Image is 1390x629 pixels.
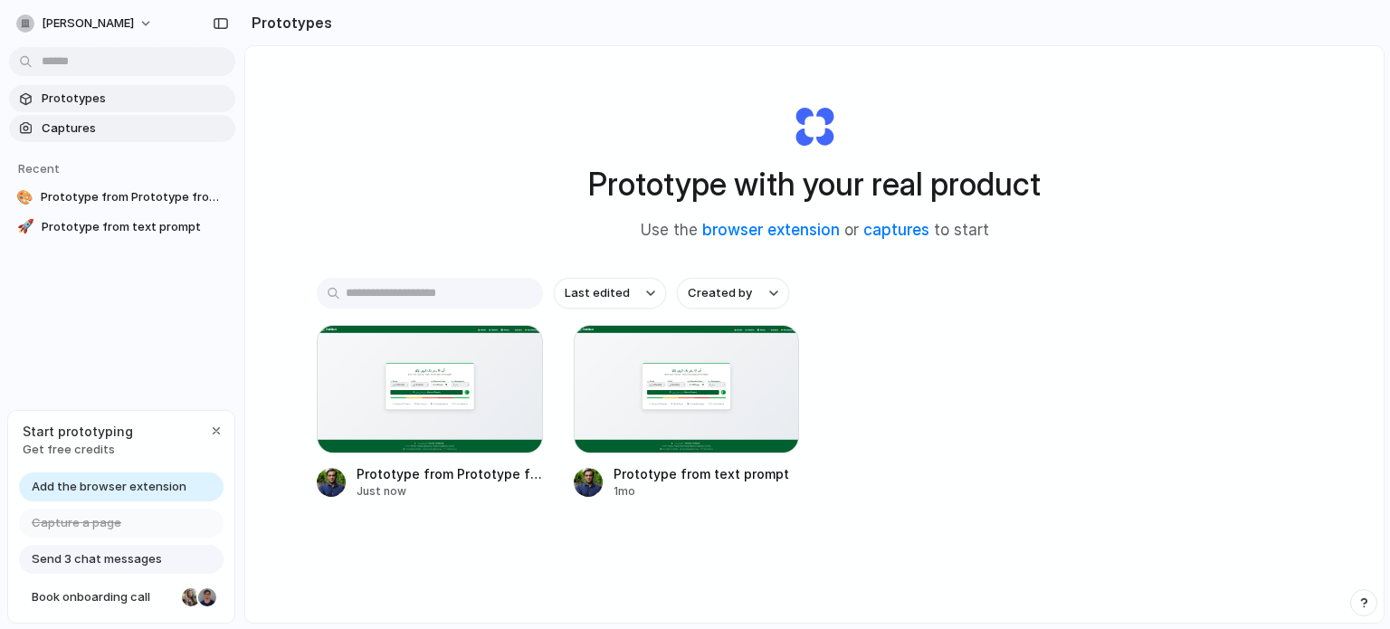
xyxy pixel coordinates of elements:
a: browser extension [702,221,840,239]
span: Start prototyping [23,422,133,441]
span: Prototype from Prototype from text prompt [357,464,543,483]
a: Prototype from Prototype from text promptPrototype from Prototype from text promptJust now [317,325,543,500]
span: Prototypes [42,90,228,108]
a: Prototypes [9,85,235,112]
span: Recent [18,161,60,176]
h2: Prototypes [244,12,332,33]
div: Christian Iacullo [196,586,218,608]
div: Nicole Kubica [180,586,202,608]
span: Add the browser extension [32,478,186,496]
a: 🎨Prototype from Prototype from text prompt [9,184,235,211]
button: Last edited [554,278,666,309]
h1: Prototype with your real product [588,160,1041,208]
div: 🎨 [16,188,33,206]
span: Captures [42,119,228,138]
a: Captures [9,115,235,142]
span: Prototype from text prompt [614,464,800,483]
button: [PERSON_NAME] [9,9,162,38]
span: Prototype from text prompt [42,218,228,236]
a: 🚀Prototype from text prompt [9,214,235,241]
span: Get free credits [23,441,133,459]
a: Book onboarding call [19,583,224,612]
span: Book onboarding call [32,588,175,606]
span: Use the or to start [641,219,989,243]
span: Prototype from Prototype from text prompt [41,188,228,206]
a: captures [863,221,929,239]
div: 1mo [614,483,800,500]
span: Last edited [565,284,630,302]
div: Just now [357,483,543,500]
span: [PERSON_NAME] [42,14,134,33]
span: Capture a page [32,514,121,532]
a: Prototype from text promptPrototype from text prompt1mo [574,325,800,500]
span: Send 3 chat messages [32,550,162,568]
span: Created by [688,284,752,302]
button: Created by [677,278,789,309]
div: 🚀 [16,218,34,236]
